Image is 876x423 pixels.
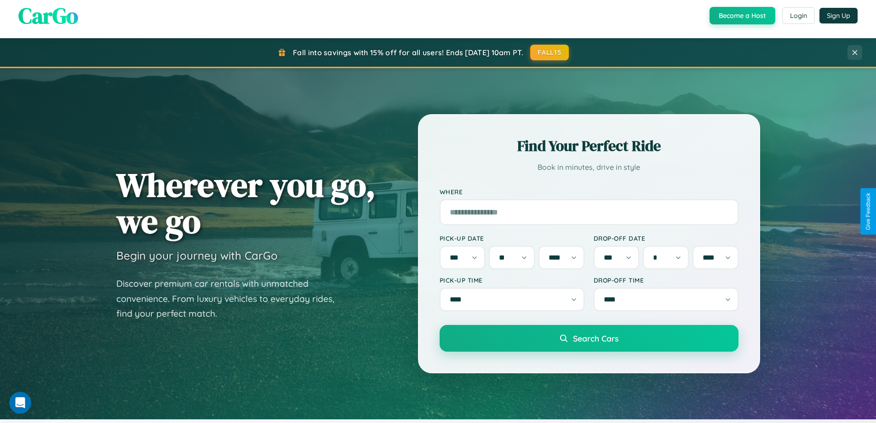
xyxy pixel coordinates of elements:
h2: Find Your Perfect Ride [440,136,739,156]
span: Fall into savings with 15% off for all users! Ends [DATE] 10am PT. [293,48,523,57]
p: Discover premium car rentals with unmatched convenience. From luxury vehicles to everyday rides, ... [116,276,346,321]
button: Become a Host [710,7,775,24]
div: Give Feedback [865,193,871,230]
span: CarGo [18,0,78,31]
button: Login [782,7,815,24]
label: Drop-off Date [594,234,739,242]
label: Where [440,188,739,196]
h3: Begin your journey with CarGo [116,249,278,262]
button: Sign Up [819,8,858,23]
button: FALL15 [530,45,569,60]
button: Search Cars [440,325,739,352]
p: Book in minutes, drive in style [440,161,739,174]
label: Drop-off Time [594,276,739,284]
iframe: Intercom live chat [9,392,31,414]
label: Pick-up Date [440,234,584,242]
span: Search Cars [573,333,618,343]
h1: Wherever you go, we go [116,167,376,239]
label: Pick-up Time [440,276,584,284]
